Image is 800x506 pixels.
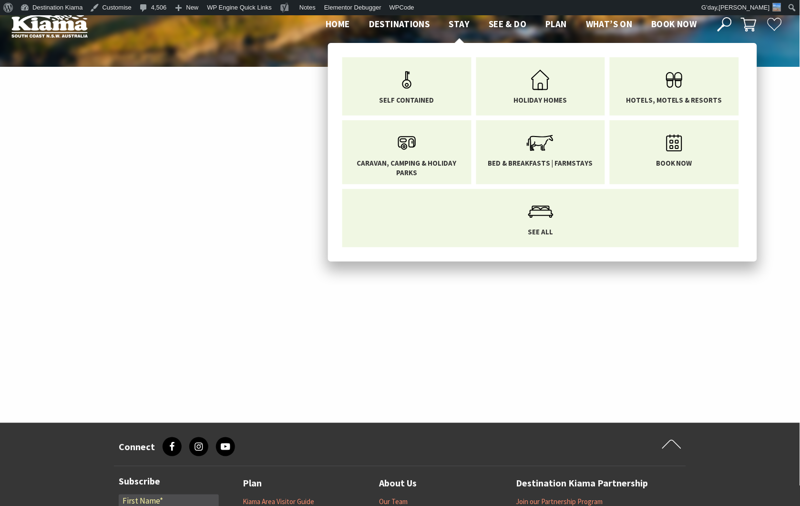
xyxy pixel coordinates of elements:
[316,17,707,32] nav: Main Menu
[11,11,88,38] img: Kiama Logo
[379,95,434,105] span: Self Contained
[656,158,692,168] span: Book now
[449,18,470,30] span: Stay
[719,4,770,11] span: [PERSON_NAME]
[626,95,722,105] span: Hotels, Motels & Resorts
[119,476,219,487] h3: Subscribe
[118,93,682,132] h1: 404
[243,476,262,492] a: Plan
[546,18,567,30] span: Plan
[379,476,417,492] a: About Us
[369,18,430,30] span: Destinations
[586,18,633,30] span: What’s On
[652,18,697,30] span: Book now
[349,158,464,177] span: Caravan, Camping & Holiday Parks
[516,476,648,492] a: Destination Kiama Partnership
[773,3,781,11] img: 3-150x150.jpg
[528,227,554,237] span: See All
[119,441,155,453] h3: Connect
[118,143,682,156] p: Sorry, that page doesn't exist.
[488,158,593,168] span: Bed & Breakfasts | Farmstays
[489,18,526,30] span: See & Do
[514,95,567,105] span: Holiday Homes
[326,18,350,30] span: Home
